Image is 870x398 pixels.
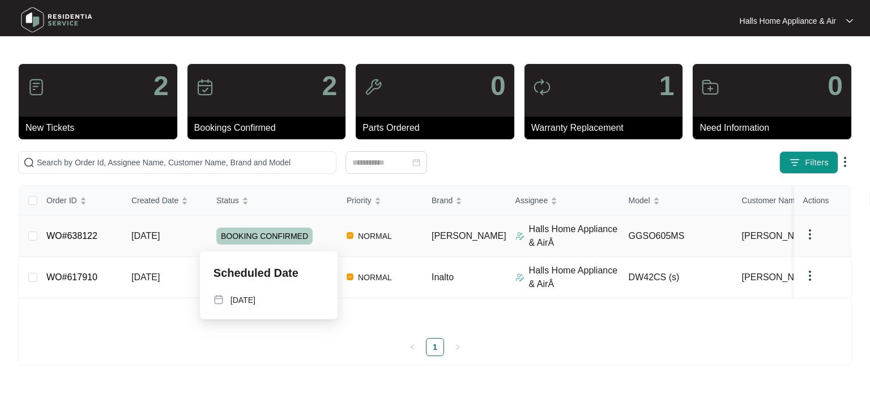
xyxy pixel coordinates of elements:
span: Created Date [131,194,178,207]
span: left [409,344,416,350]
p: Scheduled Date [214,265,298,281]
span: NORMAL [353,271,396,284]
th: Model [620,186,733,216]
p: 0 [491,72,506,100]
a: WO#617910 [46,272,97,282]
p: 2 [322,72,337,100]
img: icon [27,78,45,96]
span: NORMAL [353,229,396,243]
span: BOOKING CONFIRMED [216,228,313,245]
img: Assigner Icon [515,232,524,241]
span: [DATE] [131,272,160,282]
li: 1 [426,338,444,356]
p: 1 [659,72,675,100]
p: Bookings Confirmed [194,121,346,135]
p: [DATE] [231,294,255,306]
td: GGSO605MS [620,216,733,257]
span: Filters [805,157,829,169]
th: Customer Name [733,186,846,216]
li: Previous Page [403,338,421,356]
img: filter icon [789,157,800,168]
button: filter iconFilters [779,151,838,174]
span: Assignee [515,194,548,207]
p: 0 [828,72,843,100]
th: Status [207,186,338,216]
li: Next Page [449,338,467,356]
span: [PERSON_NAME] [742,229,817,243]
p: New Tickets [25,121,177,135]
img: Vercel Logo [347,273,353,280]
span: Customer Name [742,194,800,207]
p: Halls Home Appliance & AirÂ [529,264,620,291]
img: search-icon [23,157,35,168]
span: [PERSON_NAME] [742,271,817,284]
span: Priority [347,194,372,207]
img: residentia service logo [17,3,96,37]
p: Halls Home Appliance & AirÂ [529,222,620,250]
p: Halls Home Appliance & Air [740,15,836,27]
p: Warranty Replacement [531,121,683,135]
img: icon [701,78,719,96]
th: Actions [794,186,851,216]
img: icon [364,78,382,96]
img: Vercel Logo [347,232,353,239]
button: left [403,338,421,356]
button: right [449,338,467,356]
p: Parts Ordered [362,121,514,135]
img: dropdown arrow [846,18,853,24]
span: Order ID [46,194,77,207]
th: Assignee [506,186,620,216]
img: dropdown arrow [803,269,817,283]
td: DW42CS (s) [620,257,733,298]
img: icon [533,78,551,96]
input: Search by Order Id, Assignee Name, Customer Name, Brand and Model [37,156,331,169]
span: Model [629,194,650,207]
th: Order ID [37,186,122,216]
span: Inalto [432,272,454,282]
img: Assigner Icon [515,273,524,282]
img: dropdown arrow [838,155,852,169]
span: Status [216,194,239,207]
p: Need Information [700,121,851,135]
span: right [454,344,461,350]
th: Brand [423,186,506,216]
span: [PERSON_NAME] [432,231,506,241]
img: map-pin [214,294,224,305]
p: 2 [153,72,169,100]
span: Brand [432,194,453,207]
a: WO#638122 [46,231,97,241]
a: 1 [427,339,443,356]
th: Created Date [122,186,207,216]
img: dropdown arrow [803,228,817,241]
th: Priority [338,186,423,216]
span: [DATE] [131,231,160,241]
img: icon [196,78,214,96]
